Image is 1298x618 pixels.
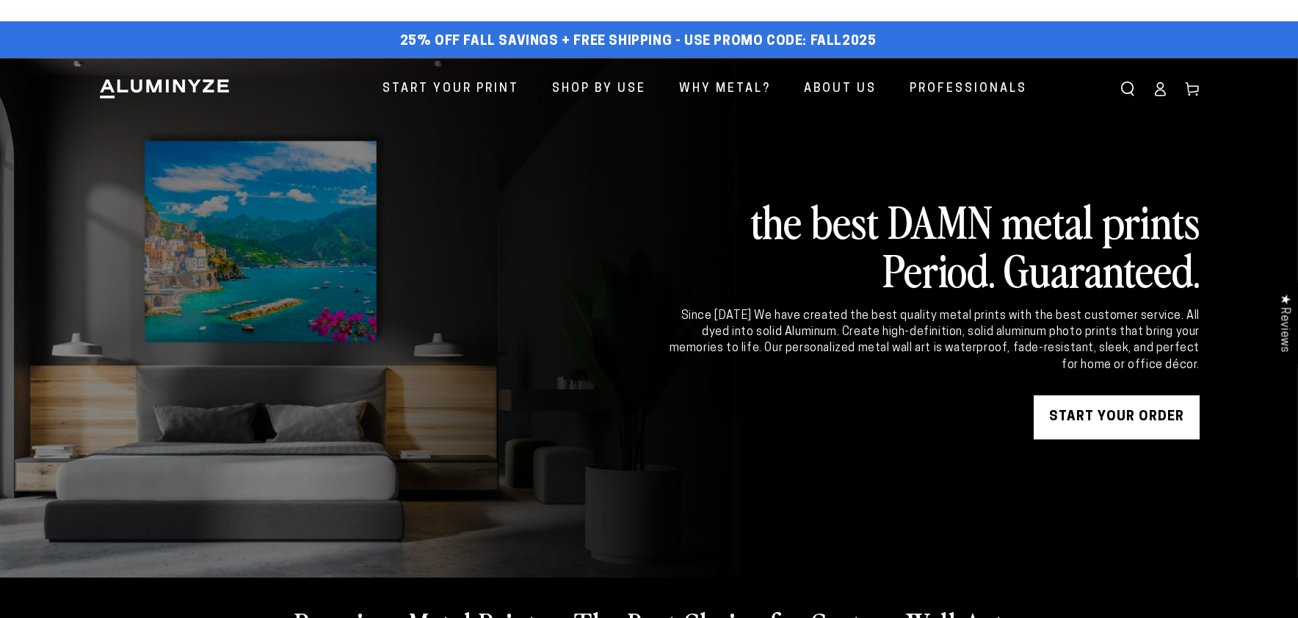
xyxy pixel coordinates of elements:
[667,308,1200,374] div: Since [DATE] We have created the best quality metal prints with the best customer service. All dy...
[1034,395,1200,439] a: START YOUR Order
[400,34,877,50] span: 25% off FALL Savings + Free Shipping - Use Promo Code: FALL2025
[804,79,877,100] span: About Us
[668,70,782,109] a: Why Metal?
[1270,282,1298,364] div: Click to open Judge.me floating reviews tab
[679,79,771,100] span: Why Metal?
[371,70,530,109] a: Start Your Print
[793,70,888,109] a: About Us
[910,79,1027,100] span: Professionals
[382,79,519,100] span: Start Your Print
[1112,73,1144,105] summary: Search our site
[552,79,646,100] span: Shop By Use
[98,78,231,100] img: Aluminyze
[667,196,1200,293] h2: the best DAMN metal prints Period. Guaranteed.
[541,70,657,109] a: Shop By Use
[899,70,1038,109] a: Professionals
